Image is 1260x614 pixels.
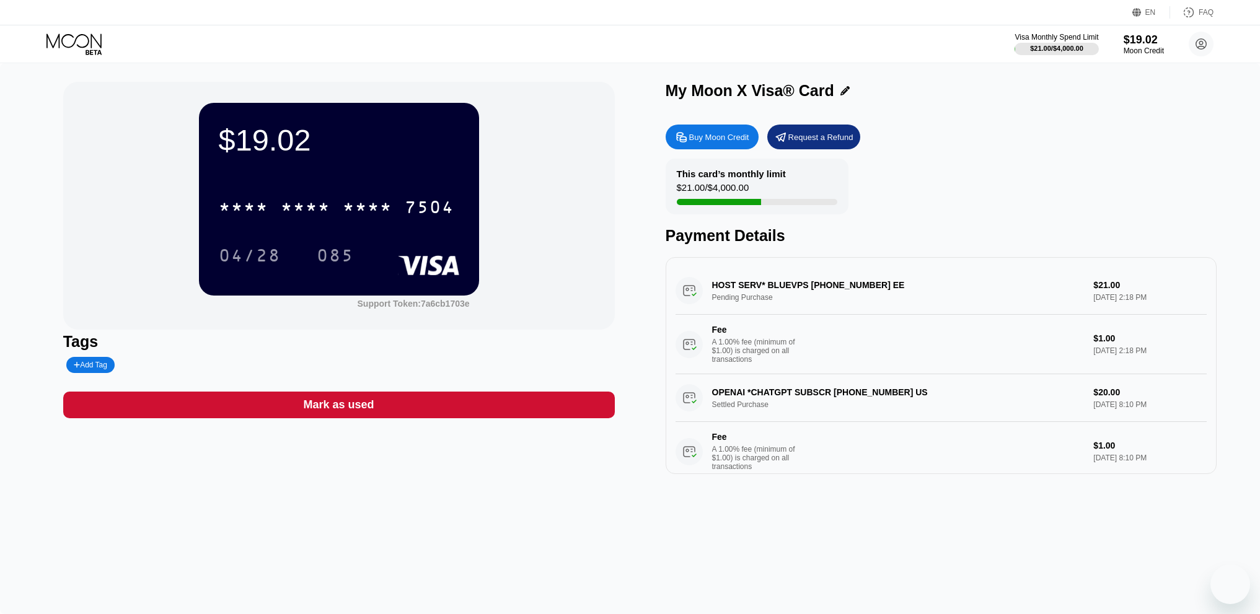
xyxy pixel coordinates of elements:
div: $1.00 [1093,441,1207,450]
div: Buy Moon Credit [666,125,759,149]
div: FAQ [1199,8,1214,17]
div: A 1.00% fee (minimum of $1.00) is charged on all transactions [712,445,805,471]
div: [DATE] 2:18 PM [1093,346,1207,355]
div: Buy Moon Credit [689,132,749,143]
div: Mark as used [304,398,374,412]
div: Mark as used [63,392,615,418]
div: A 1.00% fee (minimum of $1.00) is charged on all transactions [712,338,805,364]
div: 7504 [405,199,454,219]
div: FAQ [1170,6,1214,19]
div: $19.02Moon Credit [1124,33,1164,55]
div: Tags [63,333,615,351]
div: $1.00 [1093,333,1207,343]
div: FeeA 1.00% fee (minimum of $1.00) is charged on all transactions$1.00[DATE] 8:10 PM [676,422,1207,481]
div: Request a Refund [788,132,853,143]
div: EN [1145,8,1156,17]
div: 04/28 [219,247,281,267]
iframe: Кнопка запуска окна обмена сообщениями [1210,564,1250,604]
div: Moon Credit [1124,46,1164,55]
div: Visa Monthly Spend Limit$21.00/$4,000.00 [1015,33,1098,55]
div: EN [1132,6,1170,19]
div: 085 [307,240,363,271]
div: 04/28 [209,240,290,271]
div: Fee [712,325,799,335]
div: Add Tag [66,357,115,373]
div: [DATE] 8:10 PM [1093,454,1207,462]
div: My Moon X Visa® Card [666,82,834,100]
div: $21.00 / $4,000.00 [1030,45,1083,52]
div: Support Token:7a6cb1703e [358,299,470,309]
div: 085 [317,247,354,267]
div: $19.02 [1124,33,1164,46]
div: $21.00 / $4,000.00 [677,182,749,199]
div: Support Token: 7a6cb1703e [358,299,470,309]
div: Payment Details [666,227,1217,245]
div: $19.02 [219,123,459,157]
div: FeeA 1.00% fee (minimum of $1.00) is charged on all transactions$1.00[DATE] 2:18 PM [676,315,1207,374]
div: Request a Refund [767,125,860,149]
div: Fee [712,432,799,442]
div: This card’s monthly limit [677,169,786,179]
div: Add Tag [74,361,107,369]
div: Visa Monthly Spend Limit [1015,33,1098,42]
